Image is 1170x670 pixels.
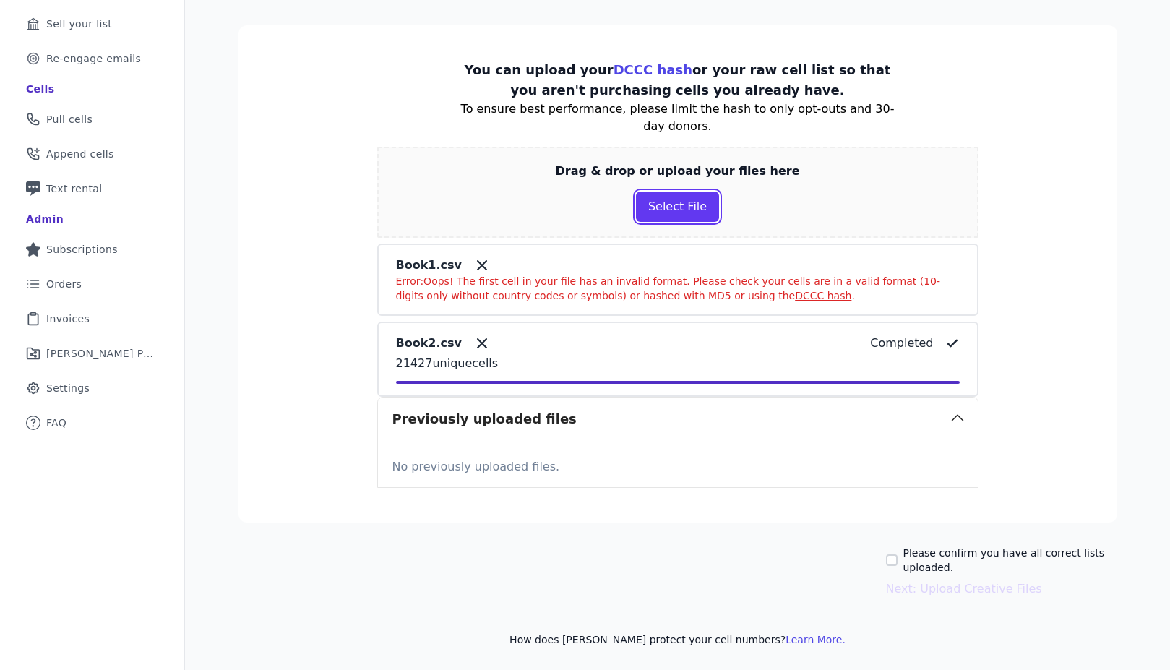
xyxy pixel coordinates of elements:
div: Cells [26,82,54,96]
span: Subscriptions [46,242,118,257]
a: Text rental [12,173,173,205]
h3: Previously uploaded files [392,409,577,429]
span: Orders [46,277,82,291]
p: 21427 unique cells [396,355,960,372]
span: Text rental [46,181,103,196]
button: Learn More. [786,632,846,647]
span: Invoices [46,312,90,326]
a: Append cells [12,138,173,170]
span: Settings [46,381,90,395]
a: DCCC hash [795,290,851,301]
span: [PERSON_NAME] Performance [46,346,155,361]
a: Pull cells [12,103,173,135]
a: [PERSON_NAME] Performance [12,338,173,369]
p: You can upload your or your raw cell list so that you aren't purchasing cells you already have. [452,60,903,100]
button: Previously uploaded files [378,398,978,441]
a: FAQ [12,407,173,439]
p: To ensure best performance, please limit the hash to only opt-outs and 30-day donors. [452,100,903,135]
button: Next: Upload Creative Files [886,580,1042,598]
span: Pull cells [46,112,93,126]
a: Settings [12,372,173,404]
span: Re-engage emails [46,51,141,66]
p: Book1.csv [396,257,462,274]
a: Subscriptions [12,233,173,265]
span: FAQ [46,416,66,430]
a: Re-engage emails [12,43,173,74]
p: How does [PERSON_NAME] protect your cell numbers? [238,632,1117,647]
span: Append cells [46,147,114,161]
a: Invoices [12,303,173,335]
div: Admin [26,212,64,226]
p: No previously uploaded files. [392,452,963,476]
a: Orders [12,268,173,300]
p: Book2.csv [396,335,462,352]
a: Sell your list [12,8,173,40]
label: Please confirm you have all correct lists uploaded. [903,546,1117,575]
p: Completed [870,335,933,352]
span: Sell your list [46,17,112,31]
p: Drag & drop or upload your files here [555,163,799,180]
button: Select File [636,192,719,222]
p: Error: Oops! The first cell in your file has an invalid format. Please check your cells are in a ... [396,274,960,303]
a: DCCC hash [614,62,692,77]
